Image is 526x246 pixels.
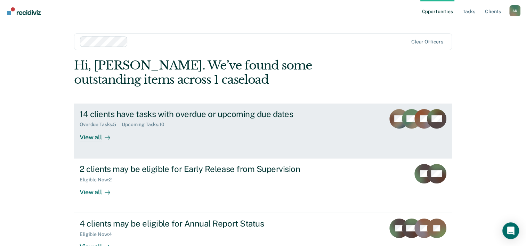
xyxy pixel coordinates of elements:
div: Open Intercom Messenger [502,222,519,239]
div: Eligible Now : 4 [80,231,118,237]
div: View all [80,128,119,141]
div: Clear officers [411,39,443,45]
div: 14 clients have tasks with overdue or upcoming due dates [80,109,324,119]
div: Overdue Tasks : 5 [80,122,122,128]
div: A R [509,5,520,16]
div: Hi, [PERSON_NAME]. We’ve found some outstanding items across 1 caseload [74,58,376,87]
img: Recidiviz [7,7,41,15]
div: Upcoming Tasks : 10 [122,122,170,128]
button: Profile dropdown button [509,5,520,16]
div: 2 clients may be eligible for Early Release from Supervision [80,164,324,174]
a: 14 clients have tasks with overdue or upcoming due datesOverdue Tasks:5Upcoming Tasks:10View all [74,104,452,158]
div: View all [80,182,119,196]
div: Eligible Now : 2 [80,177,117,183]
a: 2 clients may be eligible for Early Release from SupervisionEligible Now:2View all [74,158,452,213]
div: 4 clients may be eligible for Annual Report Status [80,219,324,229]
